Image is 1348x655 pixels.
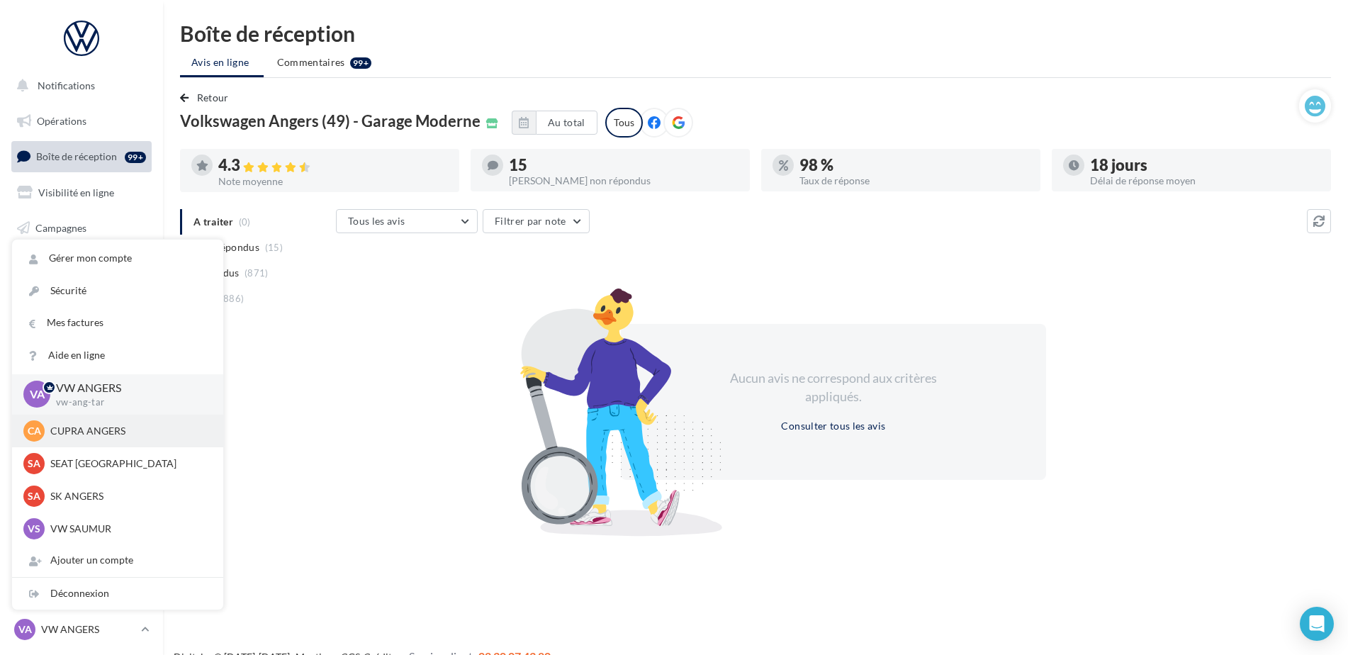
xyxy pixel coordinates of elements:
span: (15) [265,242,283,253]
div: 99+ [350,57,371,69]
div: 15 [509,157,738,173]
a: Campagnes [9,213,155,243]
div: 18 jours [1090,157,1320,173]
span: (871) [245,267,269,279]
a: Gérer mon compte [12,242,223,274]
p: SEAT [GEOGRAPHIC_DATA] [50,457,206,471]
a: Boîte de réception99+ [9,141,155,172]
span: Volkswagen Angers (49) - Garage Moderne [180,113,481,129]
span: VA [18,622,32,637]
p: VW ANGERS [56,380,201,396]
a: Médiathèque [9,284,155,313]
div: Taux de réponse [799,176,1029,186]
div: 4.3 [218,157,448,174]
a: Contacts [9,248,155,278]
div: [PERSON_NAME] non répondus [509,176,738,186]
div: Déconnexion [12,578,223,610]
div: Ajouter un compte [12,544,223,576]
button: Consulter tous les avis [775,418,891,435]
span: Notifications [38,79,95,91]
span: Tous les avis [348,215,405,227]
p: SK ANGERS [50,489,206,503]
span: Non répondus [193,240,259,254]
p: CUPRA ANGERS [50,424,206,438]
button: Au total [512,111,597,135]
a: Campagnes DataOnDemand [9,401,155,443]
span: SA [28,457,40,471]
span: Boîte de réception [36,150,117,162]
div: 98 % [799,157,1029,173]
span: CA [28,424,41,438]
a: Aide en ligne [12,340,223,371]
span: Campagnes [35,221,86,233]
span: VS [28,522,40,536]
p: VW ANGERS [41,622,135,637]
span: VA [30,386,45,403]
a: Mes factures [12,307,223,339]
div: Note moyenne [218,177,448,186]
div: Boîte de réception [180,23,1331,44]
span: Commentaires [277,55,345,69]
span: Opérations [37,115,86,127]
span: SA [28,489,40,503]
button: Notifications [9,71,149,101]
button: Tous les avis [336,209,478,233]
a: PLV et print personnalisable [9,354,155,396]
a: VA VW ANGERS [11,616,152,643]
a: Calendrier [9,319,155,349]
div: Aucun avis ne correspond aux critères appliqués. [712,369,955,405]
div: 99+ [125,152,146,163]
div: Tous [605,108,643,138]
div: Délai de réponse moyen [1090,176,1320,186]
button: Retour [180,89,235,106]
p: VW SAUMUR [50,522,206,536]
a: Visibilité en ligne [9,178,155,208]
span: Visibilité en ligne [38,186,114,198]
p: vw-ang-tar [56,396,201,409]
span: Retour [197,91,229,103]
a: Opérations [9,106,155,136]
div: Open Intercom Messenger [1300,607,1334,641]
span: (886) [220,293,245,304]
a: Sécurité [12,275,223,307]
button: Filtrer par note [483,209,590,233]
button: Au total [536,111,597,135]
